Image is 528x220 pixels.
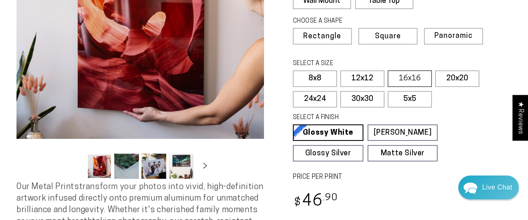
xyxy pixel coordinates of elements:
[293,113,421,122] legend: SELECT A FINISH
[368,145,438,161] a: Matte Silver
[169,154,193,179] button: Load image 4 in gallery view
[294,197,301,208] span: $
[87,154,112,179] button: Load image 1 in gallery view
[293,17,407,26] legend: CHOOSE A SHAPE
[388,70,432,87] label: 16x16
[340,91,384,108] label: 30x30
[458,176,519,199] div: Chat widget toggle
[435,70,479,87] label: 20x20
[293,194,338,210] bdi: 46
[293,145,363,161] a: Glossy Silver
[293,91,337,108] label: 24x24
[114,154,139,179] button: Load image 2 in gallery view
[196,157,214,176] button: Slide right
[368,124,438,141] a: [PERSON_NAME]
[388,91,432,108] label: 5x5
[482,176,512,199] div: Contact Us Directly
[303,33,341,40] span: Rectangle
[293,124,363,141] a: Glossy White
[293,59,421,68] legend: SELECT A SIZE
[375,33,401,40] span: Square
[141,154,166,179] button: Load image 3 in gallery view
[512,95,528,140] div: Click to open Judge.me floating reviews tab
[293,70,337,87] label: 8x8
[340,70,384,87] label: 12x12
[66,157,85,176] button: Slide left
[434,32,473,40] span: Panoramic
[323,193,338,203] sup: .90
[293,173,511,182] label: PRICE PER PRINT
